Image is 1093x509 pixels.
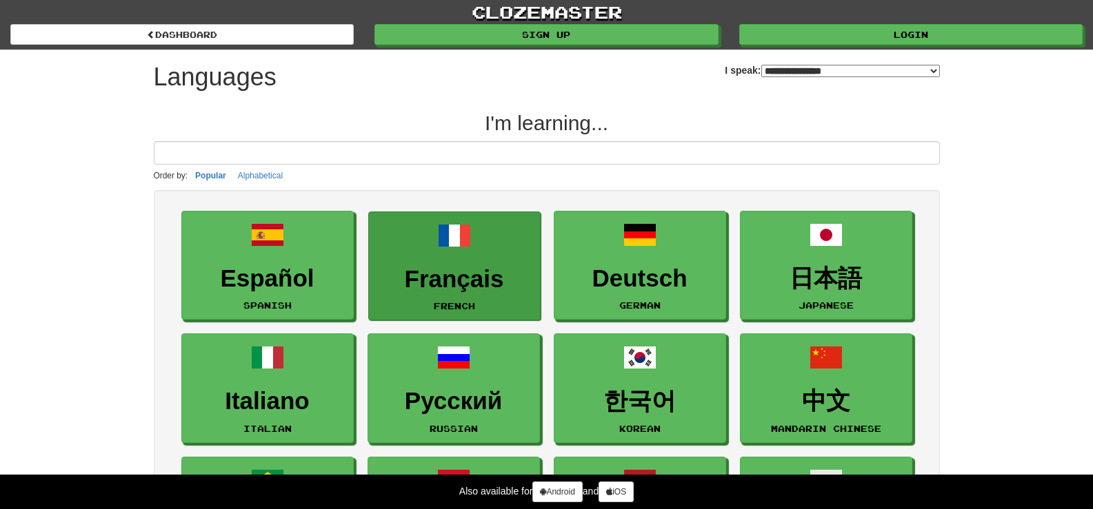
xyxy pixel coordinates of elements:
a: FrançaisFrench [368,211,541,321]
label: I speak: [725,63,939,77]
small: Korean [619,424,661,433]
h3: 中文 [748,388,905,415]
small: Spanish [243,300,292,310]
h3: 한국어 [561,388,719,415]
h2: I'm learning... [154,112,940,134]
small: Japanese [799,300,854,310]
small: French [434,301,475,311]
small: Mandarin Chinese [771,424,881,433]
button: Alphabetical [234,168,287,183]
a: 한국어Korean [554,333,726,443]
h3: Deutsch [561,265,719,292]
small: Order by: [154,171,188,180]
a: ItalianoItalian [181,333,354,443]
h3: Italiano [189,388,346,415]
h1: Languages [154,63,277,91]
a: РусскийRussian [368,333,540,443]
a: EspañolSpanish [181,211,354,320]
a: DeutschGerman [554,211,726,320]
small: Russian [430,424,478,433]
a: dashboard [10,24,354,45]
a: Login [739,24,1083,45]
a: 中文Mandarin Chinese [740,333,912,443]
button: Popular [191,168,230,183]
select: I speak: [761,65,940,77]
small: German [619,300,661,310]
small: Italian [243,424,292,433]
a: iOS [599,481,634,502]
h3: Français [376,266,533,293]
h3: Español [189,265,346,292]
a: 日本語Japanese [740,211,912,320]
h3: Русский [375,388,532,415]
a: Android [532,481,582,502]
h3: 日本語 [748,265,905,292]
a: Sign up [374,24,718,45]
